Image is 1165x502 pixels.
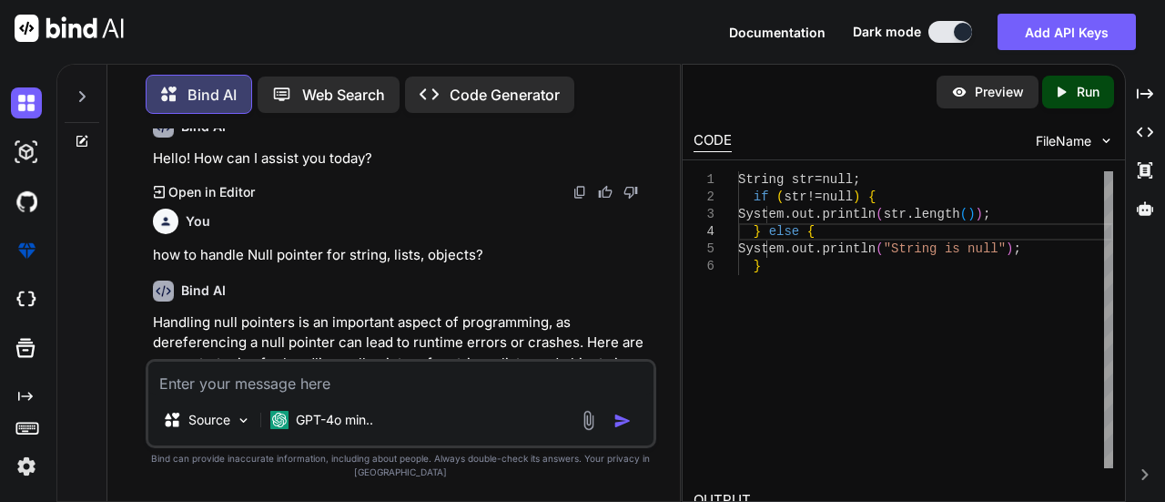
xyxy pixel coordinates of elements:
[1014,241,1021,256] span: ;
[960,207,967,221] span: (
[1007,241,1014,256] span: )
[738,172,815,187] span: String str
[146,452,657,479] p: Bind can provide inaccurate information, including about people. Always double-check its answers....
[153,245,653,266] p: how to handle Null pointer for string, lists, objects?
[236,413,251,428] img: Pick Models
[694,206,714,223] div: 3
[823,207,876,221] span: println
[884,241,1006,256] span: "String is null"
[915,207,960,221] span: length
[729,25,826,40] span: Documentation
[11,87,42,118] img: darkChat
[976,207,983,221] span: )
[15,15,124,42] img: Bind AI
[807,190,823,204] span: !=
[876,241,884,256] span: (
[769,224,800,239] span: else
[1036,132,1091,150] span: FileName
[11,284,42,315] img: cloudideIcon
[694,241,714,258] div: 5
[815,207,822,221] span: .
[823,190,854,204] span: null
[613,412,632,430] img: icon
[302,84,385,106] p: Web Search
[1099,133,1114,149] img: chevron down
[738,207,784,221] span: System
[694,171,714,189] div: 1
[754,224,761,239] span: }
[998,14,1136,50] button: Add API Keys
[754,190,769,204] span: if
[181,282,226,300] h6: Bind AI
[823,172,854,187] span: null
[188,411,230,429] p: Source
[168,183,255,201] p: Open in Editor
[815,172,822,187] span: =
[598,185,613,200] img: like
[983,207,990,221] span: ;
[296,411,373,429] p: GPT-4o min..
[572,185,587,200] img: copy
[792,241,815,256] span: out
[11,451,42,482] img: settings
[868,190,876,204] span: {
[11,235,42,266] img: premium
[11,186,42,217] img: githubDark
[975,83,1024,101] p: Preview
[153,312,653,394] p: Handling null pointers is an important aspect of programming, as dereferencing a null pointer can...
[815,241,822,256] span: .
[823,241,876,256] span: println
[11,137,42,168] img: darkAi-studio
[729,23,826,42] button: Documentation
[776,190,784,204] span: (
[785,207,792,221] span: .
[1077,83,1099,101] p: Run
[623,185,638,200] img: dislike
[754,259,761,273] span: }
[153,149,653,169] p: Hello! How can I assist you today?
[876,207,884,221] span: (
[738,241,784,256] span: System
[785,241,792,256] span: .
[694,223,714,241] div: 4
[270,411,289,429] img: GPT-4o mini
[792,207,815,221] span: out
[807,224,815,239] span: {
[450,84,560,106] p: Code Generator
[951,84,967,100] img: preview
[968,207,976,221] span: )
[694,189,714,206] div: 2
[907,207,914,221] span: .
[694,130,732,152] div: CODE
[578,410,599,431] img: attachment
[853,23,921,41] span: Dark mode
[785,190,807,204] span: str
[187,84,237,106] p: Bind AI
[853,190,860,204] span: )
[186,212,210,231] h6: You
[694,258,714,275] div: 6
[884,207,907,221] span: str
[853,172,860,187] span: ;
